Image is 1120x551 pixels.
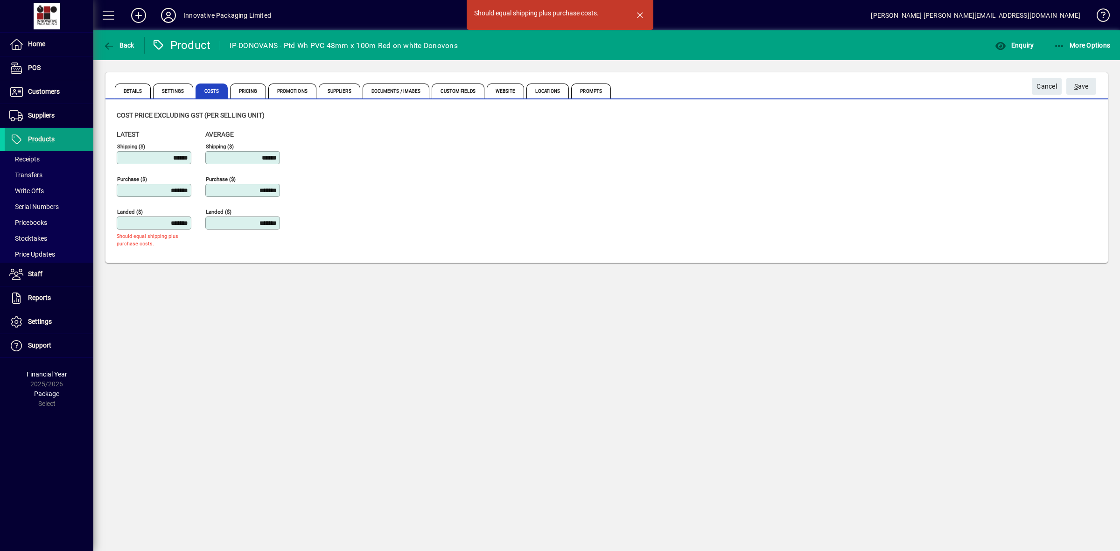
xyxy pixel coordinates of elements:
span: Home [28,40,45,48]
span: Documents / Images [363,84,430,98]
mat-label: Landed ($) [206,209,231,215]
span: Write Offs [9,187,44,195]
span: Locations [526,84,569,98]
mat-label: Purchase ($) [206,176,236,182]
span: Average [205,131,234,138]
span: Stocktakes [9,235,47,242]
span: Website [487,84,525,98]
span: Cost price excluding GST (per selling unit) [117,112,265,119]
span: Custom Fields [432,84,484,98]
div: [PERSON_NAME] [PERSON_NAME][EMAIL_ADDRESS][DOMAIN_NAME] [871,8,1080,23]
a: Customers [5,80,93,104]
mat-label: Purchase ($) [117,176,147,182]
button: Add [124,7,154,24]
span: Reports [28,294,51,301]
mat-label: Landed ($) [117,209,143,215]
span: Staff [28,270,42,278]
span: Customers [28,88,60,95]
span: Cancel [1036,79,1057,94]
span: Suppliers [319,84,360,98]
a: Staff [5,263,93,286]
a: Serial Numbers [5,199,93,215]
a: Reports [5,286,93,310]
button: Back [101,37,137,54]
span: Serial Numbers [9,203,59,210]
a: Knowledge Base [1090,2,1108,32]
button: Cancel [1032,78,1062,95]
span: Costs [196,84,228,98]
span: ave [1074,79,1089,94]
span: POS [28,64,41,71]
button: Save [1066,78,1096,95]
span: Price Updates [9,251,55,258]
span: Products [28,135,55,143]
a: POS [5,56,93,80]
button: Profile [154,7,183,24]
div: IP-DONOVANS - Ptd Wh PVC 48mm x 100m Red on white Donovons [230,38,458,53]
span: Details [115,84,151,98]
app-page-header-button: Back [93,37,145,54]
span: Support [28,342,51,349]
span: Prompts [571,84,611,98]
a: Home [5,33,93,56]
span: Promotions [268,84,316,98]
a: Price Updates [5,246,93,262]
span: Latest [117,131,139,138]
a: Receipts [5,151,93,167]
a: Support [5,334,93,357]
a: Transfers [5,167,93,183]
span: Settings [28,318,52,325]
span: Suppliers [28,112,55,119]
button: Enquiry [993,37,1036,54]
a: Pricebooks [5,215,93,230]
span: Back [103,42,134,49]
span: More Options [1054,42,1111,49]
span: S [1074,83,1078,90]
button: More Options [1051,37,1113,54]
span: Pricing [230,84,266,98]
a: Stocktakes [5,230,93,246]
span: Transfers [9,171,42,179]
span: Pricebooks [9,219,47,226]
span: Package [34,390,59,398]
span: Financial Year [27,370,67,378]
mat-label: Shipping ($) [206,143,234,150]
a: Settings [5,310,93,334]
span: Receipts [9,155,40,163]
div: Innovative Packaging Limited [183,8,271,23]
a: Suppliers [5,104,93,127]
a: Write Offs [5,183,93,199]
mat-label: Shipping ($) [117,143,145,150]
div: Product [152,38,211,53]
span: Settings [153,84,193,98]
span: Enquiry [995,42,1034,49]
